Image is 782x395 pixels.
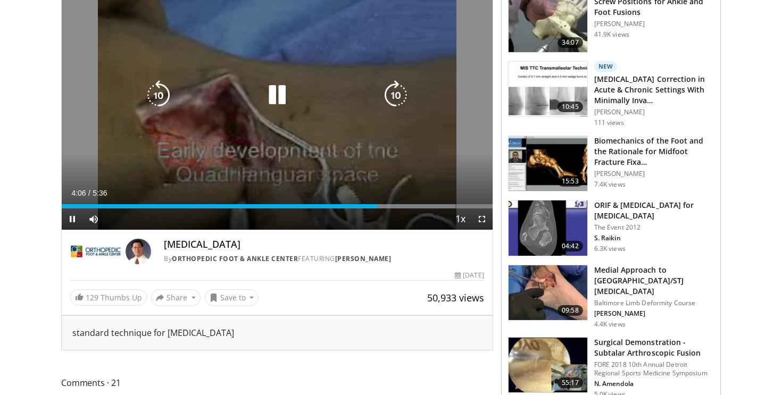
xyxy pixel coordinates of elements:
p: [PERSON_NAME] [594,170,714,178]
h3: Surgical Demonstration - Subtalar Arthroscopic Fusion [594,337,714,358]
p: 111 views [594,119,624,127]
h3: Medial Approach to [GEOGRAPHIC_DATA]/STJ [MEDICAL_DATA] [594,265,714,297]
p: FORE 2018 10th Annual Detroit Regional Sports Medicine Symposium [594,360,714,377]
span: / [88,189,90,197]
p: [PERSON_NAME] [594,309,714,318]
p: 4.4K views [594,320,626,329]
h4: [MEDICAL_DATA] [164,239,484,250]
img: b3e585cd-3312-456d-b1b7-4eccbcdb01ed.150x105_q85_crop-smart_upscale.jpg [509,265,587,321]
p: N. Amendola [594,380,714,388]
p: S. Raikin [594,234,714,242]
span: 55:17 [558,377,583,388]
button: Playback Rate [450,208,471,230]
h3: Biomechanics of the Foot and the Rationale for Midfoot Fracture Fixa… [594,136,714,167]
p: [PERSON_NAME] [594,20,714,28]
a: 15:53 Biomechanics of the Foot and the Rationale for Midfoot Fracture Fixa… [PERSON_NAME] 7.4K views [508,136,714,192]
span: 4:06 [71,189,86,197]
button: Save to [205,289,259,306]
button: Pause [62,208,83,230]
a: 129 Thumbs Up [70,289,147,306]
a: 09:58 Medial Approach to [GEOGRAPHIC_DATA]/STJ [MEDICAL_DATA] Baltimore Limb Deformity Course [PE... [508,265,714,329]
div: Progress Bar [62,204,493,208]
p: 41.9K views [594,30,629,39]
a: Orthopedic Foot & Ankle Center [172,254,298,263]
span: Comments 21 [61,376,493,390]
p: New [594,61,618,72]
span: 129 [86,292,98,302]
span: 04:42 [558,241,583,251]
img: E-HI8y-Omg85H4KX4xMDoxOmtxOwKG7D_4.150x105_q85_crop-smart_upscale.jpg [509,200,587,256]
img: Orthopedic Foot & Ankle Center [70,239,121,264]
img: 7b238990-64d5-495c-bfd3-a01049b4c358.150x105_q85_crop-smart_upscale.jpg [509,62,587,117]
span: 09:58 [558,305,583,316]
img: Avatar [126,239,151,264]
img: f04bac8f-a1d2-4078-a4f0-9e66789b4112.150x105_q85_crop-smart_upscale.jpg [509,338,587,393]
p: The Event 2012 [594,223,714,232]
div: standard technique for [MEDICAL_DATA] [72,326,482,339]
div: By FEATURING [164,254,484,264]
span: 10:45 [558,102,583,112]
a: 04:42 ORIF & [MEDICAL_DATA] for [MEDICAL_DATA] The Event 2012 S. Raikin 6.3K views [508,200,714,256]
button: Fullscreen [471,208,493,230]
h3: [MEDICAL_DATA] Correction in Acute & Chronic Settings With Minimally Inva… [594,74,714,106]
div: [DATE] [455,271,484,280]
p: [PERSON_NAME] [594,108,714,116]
span: 50,933 views [427,291,484,304]
span: 34:07 [558,37,583,48]
a: 10:45 New [MEDICAL_DATA] Correction in Acute & Chronic Settings With Minimally Inva… [PERSON_NAME... [508,61,714,127]
a: [PERSON_NAME] [335,254,392,263]
button: Mute [83,208,104,230]
p: 6.3K views [594,245,626,253]
button: Share [151,289,201,306]
p: Baltimore Limb Deformity Course [594,299,714,307]
span: 15:53 [558,176,583,187]
p: 7.4K views [594,180,626,189]
img: b88189cb-fcee-4eb4-9fae-86a5d421ad62.150x105_q85_crop-smart_upscale.jpg [509,136,587,191]
h3: ORIF & [MEDICAL_DATA] for [MEDICAL_DATA] [594,200,714,221]
span: 5:36 [93,189,107,197]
